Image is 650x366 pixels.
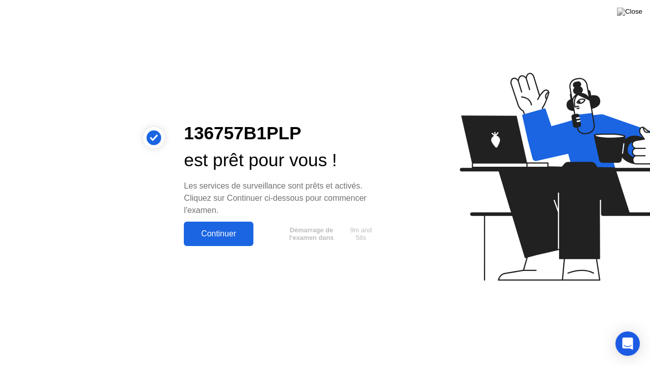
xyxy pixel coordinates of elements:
[184,222,253,246] button: Continuer
[348,226,374,241] span: 9m and 58s
[617,8,642,16] img: Close
[615,331,640,356] div: Open Intercom Messenger
[184,180,378,217] div: Les services de surveillance sont prêts et activés. Cliquez sur Continuer ci-dessous pour commenc...
[184,147,378,174] div: est prêt pour vous !
[187,229,250,238] div: Continuer
[184,120,378,147] div: 136757B1PLP
[258,224,378,243] button: Démarrage de l'examen dans9m and 58s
